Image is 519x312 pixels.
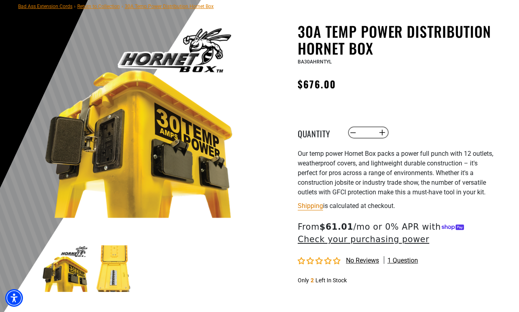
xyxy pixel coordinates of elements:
nav: breadcrumbs [18,1,214,11]
span: 30A Temp Power Distribution Hornet Box [125,4,214,9]
a: Return to Collection [77,4,120,9]
span: $676.00 [298,77,336,91]
a: Bad Ass Extension Cords [18,4,72,9]
span: Our temp power Hornet Box packs a power full punch with 12 outlets, weatherproof covers, and ligh... [298,150,493,196]
div: is calculated at checkout. [298,200,495,211]
span: 0.00 stars [298,257,342,265]
a: Shipping [298,202,323,210]
span: BA30AHRNTYL [298,59,332,65]
label: Quantity [298,127,338,138]
div: Accessibility Menu [5,289,23,307]
span: › [74,4,76,9]
span: Only [298,277,309,283]
span: 1 question [387,256,418,265]
span: › [122,4,123,9]
span: Left In Stock [315,277,347,283]
h1: 30A Temp Power Distribution Hornet Box [298,23,495,57]
span: 2 [311,277,314,283]
span: No reviews [346,257,379,264]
